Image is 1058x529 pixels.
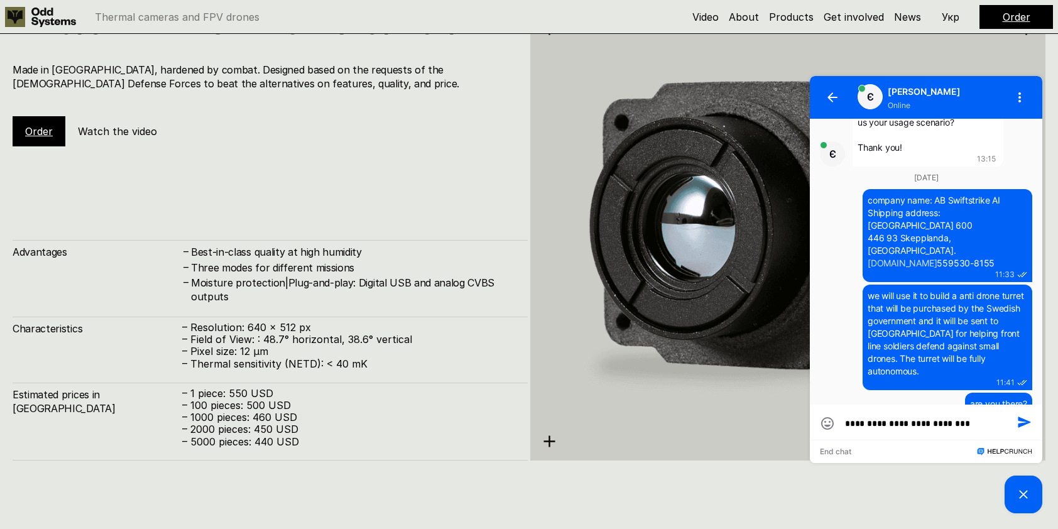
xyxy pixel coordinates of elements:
iframe: HelpCrunch [807,73,1045,516]
h4: Best-in-class quality at high humidity [191,245,515,259]
h4: Characteristics [13,322,182,335]
p: – Pixel size: 12 µm [182,346,515,357]
p: – Field of View: : 48.7° horizontal, 38.6° vertical [182,334,515,346]
p: – Resolution: 640 x 512 px [182,322,515,334]
h4: Made in [GEOGRAPHIC_DATA], hardened by combat. Designed based on the requests of the [DEMOGRAPHIC... [13,63,515,91]
p: – 1 piece: 550 USD [182,388,515,400]
a: Get involved [824,11,884,23]
a: Video [692,11,719,23]
h4: – [183,244,188,258]
a: Products [769,11,814,23]
h1: Kurbas-640ᵅ – our thermal camera [13,10,515,38]
a: Order [25,125,53,138]
h5: Watch the video [78,124,157,138]
p: – 100 pieces: 500 USD [182,400,515,412]
a: Order [1003,11,1030,23]
p: – 2000 pieces: 450 USD [182,423,515,435]
h4: Advantages [13,245,182,259]
p: – 1000 pieces: 460 USD [182,412,515,423]
h4: Estimated prices in [GEOGRAPHIC_DATA] [13,388,182,416]
p: Укр [942,12,959,22]
h4: – [183,275,188,289]
h4: Moisture protection|Plug-and-play: Digital USB and analog CVBS outputs [191,276,515,304]
h4: Three modes for different missions [191,261,515,275]
a: About [729,11,759,23]
p: – 5000 pieces: 440 USD [182,436,515,448]
p: Thermal cameras and FPV drones [95,12,259,22]
p: – Thermal sensitivity (NETD): < 40 mK [182,358,515,370]
h4: – [183,260,188,274]
a: News [894,11,921,23]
